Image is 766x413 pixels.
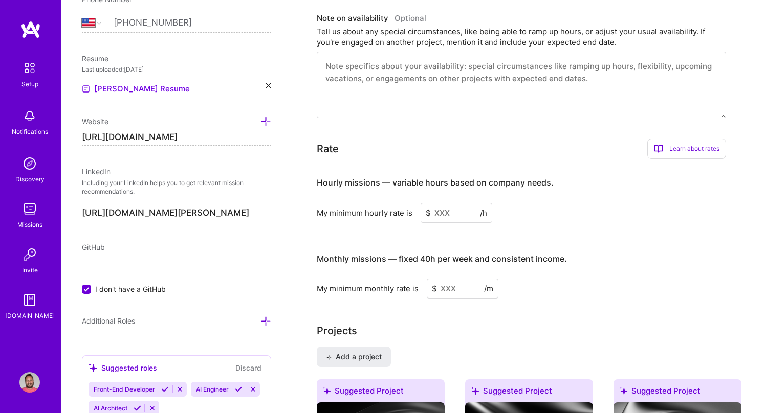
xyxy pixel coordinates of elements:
div: Note on availability [317,11,426,26]
span: LinkedIn [82,167,111,176]
i: Reject [176,385,184,393]
i: icon PlusBlack [326,355,332,360]
span: AI Architect [94,404,127,412]
div: Setup [21,79,38,89]
p: Including your LinkedIn helps you to get relevant mission recommendations. [82,179,271,196]
img: teamwork [19,199,40,219]
span: Website [82,117,108,126]
i: icon SuggestedTeams [89,363,97,372]
div: Suggested roles [89,362,157,373]
div: My minimum hourly rate is [317,208,412,218]
i: icon SuggestedTeams [620,387,627,395]
i: icon SuggestedTeams [471,387,479,395]
span: Additional Roles [82,316,135,325]
input: http://... [82,129,271,146]
img: Invite [19,244,40,265]
i: Accept [161,385,169,393]
div: Add projects you've worked on [317,323,357,338]
input: XXX [427,279,498,299]
img: User Avatar [19,372,40,393]
i: Reject [148,404,156,412]
h4: Hourly missions — variable hours based on company needs. [317,178,554,188]
span: Add a project [326,352,382,362]
span: /m [484,283,493,294]
div: Learn about rates [647,139,726,159]
div: Rate [317,141,339,156]
div: Notifications [12,126,48,137]
i: icon Close [266,83,271,88]
a: [PERSON_NAME] Resume [82,83,190,95]
h4: Monthly missions — fixed 40h per week and consistent income. [317,254,567,264]
span: Front-End Developer [94,385,155,393]
span: $ [432,283,437,294]
img: Resume [82,85,90,93]
button: Discard [232,362,265,374]
i: icon BookOpen [654,144,663,153]
button: Add a project [317,347,391,367]
div: Suggested Project [317,379,445,406]
img: setup [19,57,40,79]
span: I don't have a GitHub [95,284,166,294]
div: Discovery [15,174,45,185]
a: User Avatar [17,372,42,393]
span: GitHub [82,243,105,251]
span: Optional [395,13,426,23]
i: Accept [235,385,243,393]
div: Missions [17,219,42,230]
img: guide book [19,290,40,310]
img: logo [20,20,41,39]
span: Resume [82,54,108,63]
div: My minimum monthly rate is [317,283,419,294]
span: AI Engineer [196,385,229,393]
i: icon SuggestedTeams [323,387,331,395]
div: Last uploaded: [DATE] [82,64,271,75]
div: Invite [22,265,38,276]
i: Reject [249,385,257,393]
i: Accept [134,404,141,412]
div: Suggested Project [614,379,741,406]
span: /h [480,208,487,218]
div: [DOMAIN_NAME] [5,310,55,321]
img: discovery [19,153,40,174]
div: Tell us about any special circumstances, like being able to ramp up hours, or adjust your usual a... [317,26,726,48]
div: Suggested Project [465,379,593,406]
span: $ [426,208,431,218]
input: +1 (000) 000-0000 [114,8,271,38]
div: Projects [317,323,357,338]
input: XXX [421,203,492,223]
img: bell [19,106,40,126]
